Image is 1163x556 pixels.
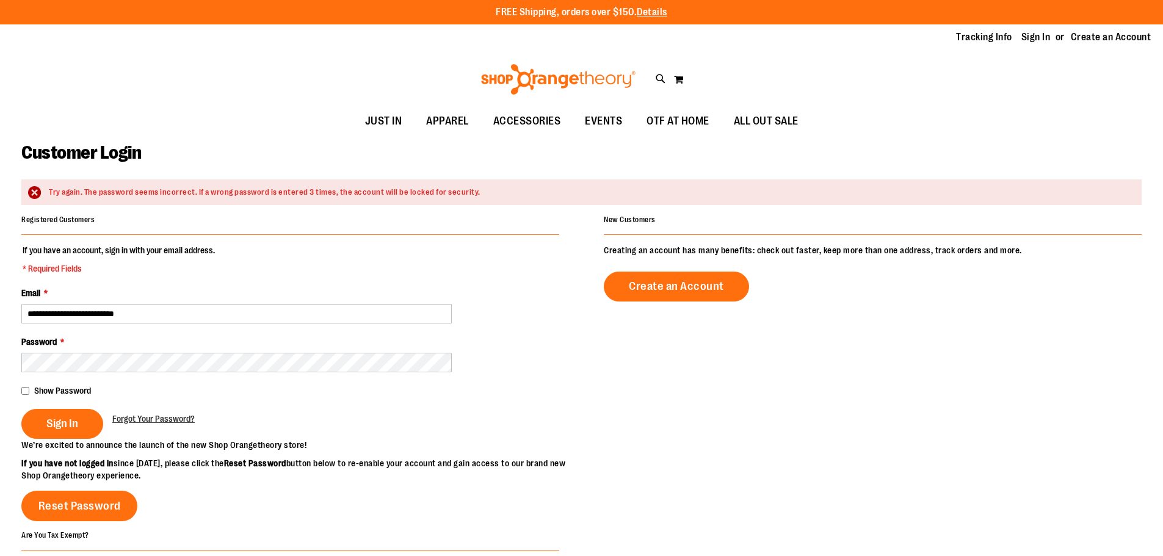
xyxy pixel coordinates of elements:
[493,107,561,135] span: ACCESSORIES
[21,457,582,482] p: since [DATE], please click the button below to re-enable your account and gain access to our bran...
[604,272,749,301] a: Create an Account
[49,187,1129,198] div: Try again. The password seems incorrect. If a wrong password is entered 3 times, the account will...
[426,107,469,135] span: APPAREL
[224,458,286,468] strong: Reset Password
[46,417,78,430] span: Sign In
[637,7,667,18] a: Details
[604,244,1142,256] p: Creating an account has many benefits: check out faster, keep more than one address, track orders...
[38,499,121,513] span: Reset Password
[1071,31,1151,44] a: Create an Account
[956,31,1012,44] a: Tracking Info
[34,386,91,395] span: Show Password
[365,107,402,135] span: JUST IN
[21,288,40,298] span: Email
[585,107,622,135] span: EVENTS
[629,280,724,293] span: Create an Account
[21,458,114,468] strong: If you have not logged in
[604,215,656,224] strong: New Customers
[647,107,709,135] span: OTF AT HOME
[23,262,215,275] span: * Required Fields
[21,439,582,451] p: We’re excited to announce the launch of the new Shop Orangetheory store!
[21,409,103,439] button: Sign In
[112,414,195,424] span: Forgot Your Password?
[496,5,667,20] p: FREE Shipping, orders over $150.
[734,107,799,135] span: ALL OUT SALE
[21,531,89,540] strong: Are You Tax Exempt?
[21,337,57,347] span: Password
[479,64,637,95] img: Shop Orangetheory
[1021,31,1051,44] a: Sign In
[21,244,216,275] legend: If you have an account, sign in with your email address.
[21,491,137,521] a: Reset Password
[21,142,141,163] span: Customer Login
[112,413,195,425] a: Forgot Your Password?
[21,215,95,224] strong: Registered Customers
